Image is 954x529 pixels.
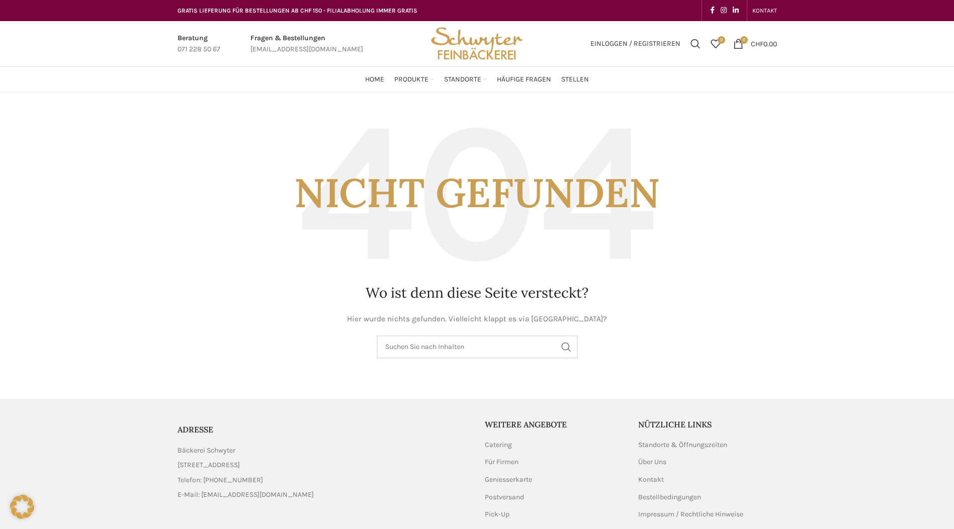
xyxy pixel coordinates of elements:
[730,4,742,18] a: Linkedin social link
[394,75,428,84] span: Produkte
[178,313,777,325] p: Hier wurde nichts gefunden. Vielleicht klappt es via [GEOGRAPHIC_DATA]?
[178,33,220,55] a: Infobox link
[497,69,551,90] a: Häufige Fragen
[178,283,777,303] h1: Wo ist denn diese Seite versteckt?
[561,69,589,90] a: Stellen
[590,40,680,47] span: Einloggen / Registrieren
[485,492,525,502] a: Postversand
[752,7,777,14] span: KONTAKT
[497,75,551,84] span: Häufige Fragen
[718,36,725,44] span: 0
[638,509,744,519] a: Impressum / Rechtliche Hinweise
[178,7,417,14] span: GRATIS LIEFERUNG FÜR BESTELLUNGEN AB CHF 150 - FILIALABHOLUNG IMMER GRATIS
[394,69,434,90] a: Produkte
[485,440,513,450] a: Catering
[178,460,240,471] span: [STREET_ADDRESS]
[178,445,235,456] span: Bäckerei Schwyter
[707,4,718,18] a: Facebook social link
[427,21,526,66] img: Bäckerei Schwyter
[377,335,578,359] input: Suchen
[751,39,763,48] span: CHF
[638,475,665,485] a: Kontakt
[638,492,702,502] a: Bestellbedingungen
[747,1,782,21] div: Secondary navigation
[728,34,782,54] a: 0 CHF0.00
[172,69,782,90] div: Main navigation
[178,475,470,486] a: List item link
[706,34,726,54] a: 0
[561,75,589,84] span: Stellen
[751,39,777,48] bdi: 0.00
[638,419,777,430] h5: Nützliche Links
[638,457,667,467] a: Über Uns
[365,75,384,84] span: Home
[485,509,510,519] a: Pick-Up
[444,75,481,84] span: Standorte
[752,1,777,21] a: KONTAKT
[638,440,728,450] a: Standorte & Öffnungszeiten
[178,489,470,500] a: List item link
[250,33,363,55] a: Infobox link
[365,69,384,90] a: Home
[740,36,748,44] span: 0
[444,69,487,90] a: Standorte
[485,457,519,467] a: Für Firmen
[485,475,533,485] a: Geniesserkarte
[585,34,685,54] a: Einloggen / Registrieren
[485,419,624,430] h5: Weitere Angebote
[718,4,730,18] a: Instagram social link
[178,424,213,434] span: ADRESSE
[178,113,777,273] h3: Nicht gefunden
[685,34,706,54] a: Suchen
[427,39,526,47] a: Site logo
[706,34,726,54] div: Meine Wunschliste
